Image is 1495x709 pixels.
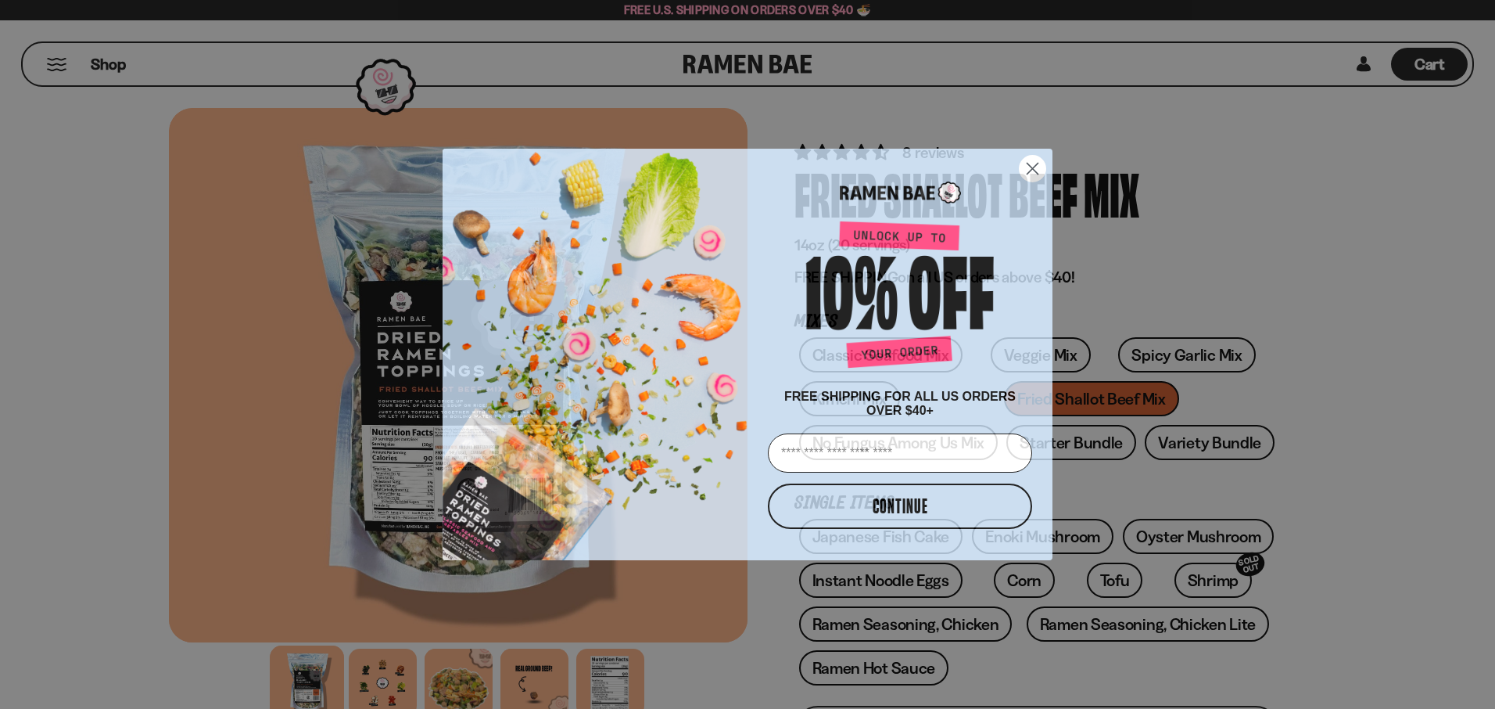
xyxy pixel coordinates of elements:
[768,484,1032,529] button: CONTINUE
[784,390,1016,417] span: FREE SHIPPING FOR ALL US ORDERS OVER $40+
[802,221,998,374] img: Unlock up to 10% off
[1019,155,1046,182] button: Close dialog
[443,135,762,560] img: ce7035ce-2e49-461c-ae4b-8ade7372f32c.png
[840,180,961,206] img: Ramen Bae Logo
